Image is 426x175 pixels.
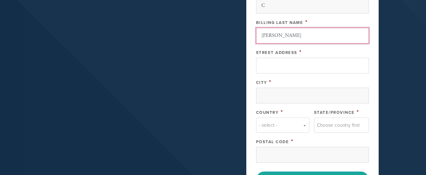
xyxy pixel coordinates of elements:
span: This field is required. [357,108,359,115]
a: - select - [256,118,309,133]
label: Country [256,110,279,115]
span: This field is required. [269,79,271,85]
label: Billing Last Name [256,20,303,25]
label: Postal Code [256,139,289,144]
span: This field is required. [299,49,302,55]
span: This field is required. [281,108,283,115]
label: Street Address [256,50,297,55]
span: Choose country first [317,121,360,129]
span: This field is required. [291,138,294,145]
span: - select - [259,121,277,129]
span: This field is required. [305,19,308,26]
label: State/Province [314,110,355,115]
label: City [256,80,267,85]
a: Choose country first [314,118,369,133]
